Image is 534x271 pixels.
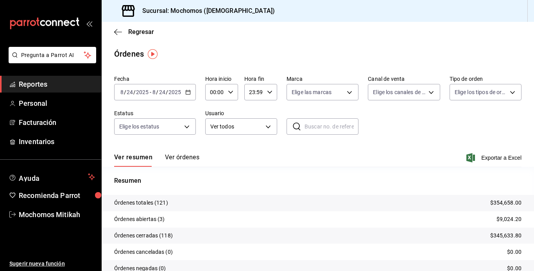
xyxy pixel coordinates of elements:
[168,89,181,95] input: ----
[507,248,521,256] p: $0.00
[21,51,84,59] span: Pregunta a Parrot AI
[244,76,277,82] label: Hora fin
[205,111,277,116] label: Usuario
[19,79,95,89] span: Reportes
[148,49,158,59] img: Tooltip marker
[156,89,158,95] span: /
[150,89,151,95] span: -
[114,153,199,167] div: navigation tabs
[9,260,95,268] span: Sugerir nueva función
[166,89,168,95] span: /
[19,98,95,109] span: Personal
[5,57,96,65] a: Pregunta a Parrot AI
[368,76,440,82] label: Canal de venta
[19,172,85,182] span: Ayuda
[496,215,521,223] p: $9,024.20
[490,232,521,240] p: $345,633.80
[126,89,133,95] input: --
[19,117,95,128] span: Facturación
[124,89,126,95] span: /
[455,88,507,96] span: Elige los tipos de orden
[210,123,263,131] span: Ver todos
[287,76,358,82] label: Marca
[128,28,154,36] span: Regresar
[159,89,166,95] input: --
[373,88,425,96] span: Elige los canales de venta
[114,153,152,167] button: Ver resumen
[133,89,136,95] span: /
[205,76,238,82] label: Hora inicio
[450,76,521,82] label: Tipo de orden
[114,111,196,116] label: Estatus
[19,209,95,220] span: Mochomos Mitikah
[19,136,95,147] span: Inventarios
[86,20,92,27] button: open_drawer_menu
[114,215,165,223] p: Órdenes abiertas (3)
[114,48,144,60] div: Órdenes
[114,248,173,256] p: Órdenes canceladas (0)
[119,123,159,130] span: Elige los estatus
[305,119,358,134] input: Buscar no. de referencia
[136,6,275,16] h3: Sucursal: Mochomos ([DEMOGRAPHIC_DATA])
[120,89,124,95] input: --
[114,176,521,185] p: Resumen
[292,88,332,96] span: Elige las marcas
[9,47,96,63] button: Pregunta a Parrot AI
[114,232,173,240] p: Órdenes cerradas (118)
[490,199,521,207] p: $354,658.00
[468,153,521,162] button: Exportar a Excel
[152,89,156,95] input: --
[114,199,168,207] p: Órdenes totales (121)
[114,28,154,36] button: Regresar
[165,153,199,167] button: Ver órdenes
[19,190,95,201] span: Recomienda Parrot
[114,76,196,82] label: Fecha
[136,89,149,95] input: ----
